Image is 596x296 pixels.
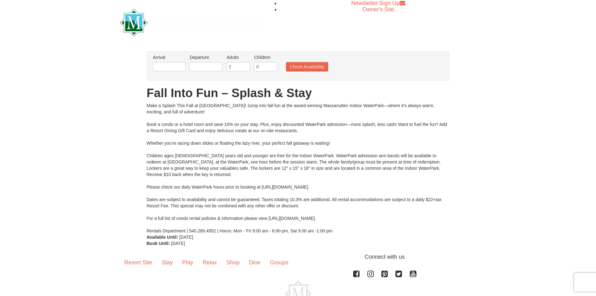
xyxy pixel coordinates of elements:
[244,253,265,272] a: Dine
[171,241,185,246] span: [DATE]
[198,253,222,272] a: Relax
[286,62,328,71] button: Check Availability
[147,102,450,234] div: Make a Splash This Fall at [GEOGRAPHIC_DATA]! Jump into fall fun at the award-winning Massanutten...
[120,253,476,261] p: Connect with us
[179,235,193,240] span: [DATE]
[190,54,222,60] label: Departure
[254,54,277,60] label: Children
[222,253,244,272] a: Shop
[147,87,450,99] h1: Fall Into Fun – Splash & Stay
[157,253,178,272] a: Stay
[178,253,198,272] a: Play
[265,253,293,272] a: Groups
[147,235,178,240] strong: Available Until:
[120,253,157,272] a: Resort Site
[120,9,263,36] img: Massanutten Resort Logo
[362,6,394,13] a: Owner's Site
[147,241,170,246] strong: Book Until:
[227,54,250,60] label: Adults
[120,14,263,29] a: Massanutten Resort
[153,54,186,60] label: Arrival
